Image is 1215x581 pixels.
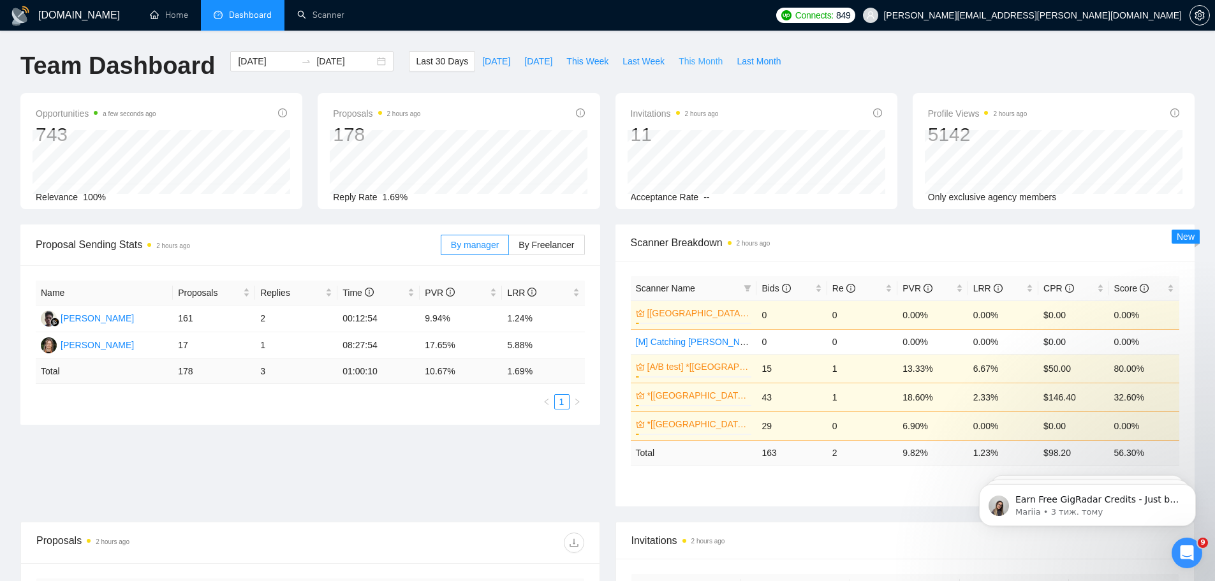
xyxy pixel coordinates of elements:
td: 13.33% [897,354,968,383]
span: CPR [1043,283,1073,293]
th: Name [36,281,173,305]
span: info-circle [873,108,882,117]
span: Scanner Name [636,283,695,293]
td: $0.00 [1038,329,1108,354]
button: Last Month [730,51,788,71]
span: Scanner Breakdown [631,235,1180,251]
td: 0.00% [968,411,1038,440]
td: 0 [756,329,827,354]
td: 01:00:10 [337,359,420,384]
span: info-circle [782,284,791,293]
span: info-circle [278,108,287,117]
time: 2 hours ago [156,242,190,249]
span: filter [744,284,751,292]
td: Total [36,359,173,384]
span: [DATE] [482,54,510,68]
th: Replies [255,281,337,305]
span: 9 [1198,538,1208,548]
span: Proposal Sending Stats [36,237,441,253]
div: 743 [36,122,156,147]
a: *[[GEOGRAPHIC_DATA]] AI & Machine Learning Software [647,388,749,402]
input: Start date [238,54,296,68]
td: 18.60% [897,383,968,411]
span: crown [636,309,645,318]
img: AK [41,311,57,327]
td: 1.23 % [968,440,1038,465]
td: 80.00% [1109,354,1179,383]
td: 0.00% [897,300,968,329]
span: Score [1114,283,1149,293]
span: PVR [902,283,932,293]
iframe: Intercom live chat [1172,538,1202,568]
img: logo [10,6,31,26]
span: Re [832,283,855,293]
span: Acceptance Rate [631,192,699,202]
span: download [564,538,584,548]
button: [DATE] [517,51,559,71]
li: 1 [554,394,570,409]
td: 0 [827,300,897,329]
img: gigradar-bm.png [50,318,59,327]
button: setting [1189,5,1210,26]
td: 2 [827,440,897,465]
td: 17 [173,332,255,359]
td: $0.00 [1038,411,1108,440]
span: right [573,398,581,406]
span: Reply Rate [333,192,377,202]
button: This Week [559,51,615,71]
td: 00:12:54 [337,305,420,332]
span: info-circle [365,288,374,297]
span: info-circle [1170,108,1179,117]
span: dashboard [214,10,223,19]
time: 2 hours ago [691,538,725,545]
span: filter [741,279,754,298]
span: info-circle [1140,284,1149,293]
time: a few seconds ago [103,110,156,117]
td: 0.00% [897,329,968,354]
td: 163 [756,440,827,465]
td: 32.60% [1109,383,1179,411]
td: 6.67% [968,354,1038,383]
img: IM [41,337,57,353]
td: 0 [827,329,897,354]
a: 1 [555,395,569,409]
td: $146.40 [1038,383,1108,411]
span: swap-right [301,56,311,66]
span: Relevance [36,192,78,202]
td: 0.00% [1109,411,1179,440]
span: 1.69% [383,192,408,202]
span: By Freelancer [519,240,574,250]
td: 56.30 % [1109,440,1179,465]
td: 1 [827,383,897,411]
td: 9.94% [420,305,502,332]
a: *[[GEOGRAPHIC_DATA]/[GEOGRAPHIC_DATA]] AI Agent Development [647,417,749,431]
span: info-circle [527,288,536,297]
td: 2.33% [968,383,1038,411]
span: This Month [679,54,723,68]
td: Total [631,440,757,465]
time: 2 hours ago [96,538,129,545]
span: -- [703,192,709,202]
td: 178 [173,359,255,384]
span: Last 30 Days [416,54,468,68]
span: Invitations [631,533,1179,548]
button: download [564,533,584,553]
td: $0.00 [1038,300,1108,329]
span: By manager [451,240,499,250]
span: Dashboard [229,10,272,20]
td: 1 [255,332,337,359]
span: user [866,11,875,20]
td: $ 98.20 [1038,440,1108,465]
li: Previous Page [539,394,554,409]
button: Last 30 Days [409,51,475,71]
button: right [570,394,585,409]
td: 2 [255,305,337,332]
span: Replies [260,286,323,300]
a: AK[PERSON_NAME] [41,313,134,323]
th: Proposals [173,281,255,305]
iframe: Intercom notifications повідомлення [960,457,1215,547]
a: searchScanner [297,10,344,20]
